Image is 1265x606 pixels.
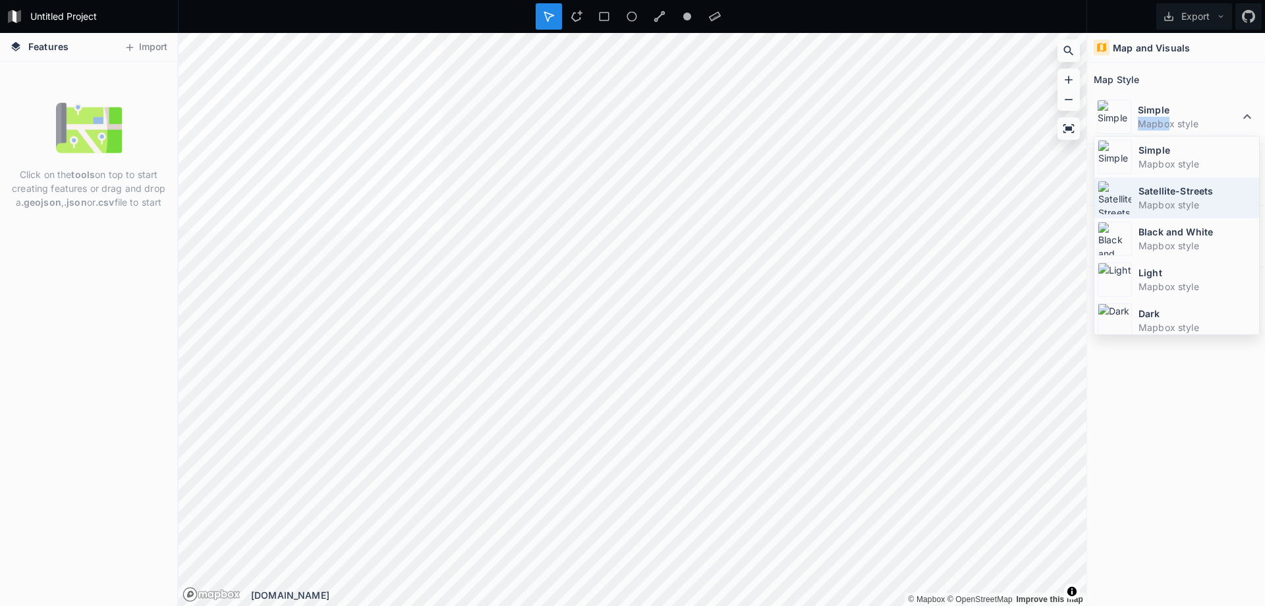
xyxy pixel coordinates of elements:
[28,40,69,53] span: Features
[1138,184,1256,198] dt: Satellite-Streets
[1097,100,1131,134] img: Simple
[1094,69,1139,90] h2: Map Style
[1113,41,1190,55] h4: Map and Visuals
[1016,595,1083,604] a: Map feedback
[1138,117,1239,131] dd: Mapbox style
[1138,320,1256,334] dd: Mapbox style
[21,197,61,208] strong: .geojson
[1138,280,1256,293] dd: Mapbox style
[908,595,945,604] a: Mapbox
[1138,307,1256,320] dt: Dark
[1068,584,1076,599] span: Toggle attribution
[56,95,122,161] img: empty
[1156,3,1232,30] button: Export
[1138,157,1256,171] dd: Mapbox style
[251,588,1086,602] div: [DOMAIN_NAME]
[1138,143,1256,157] dt: Simple
[64,197,87,208] strong: .json
[1098,140,1132,174] img: Simple
[1138,239,1256,253] dd: Mapbox style
[947,595,1013,604] a: OpenStreetMap
[1138,198,1256,212] dd: Mapbox style
[1064,584,1080,599] button: Toggle attribution
[1098,222,1132,256] img: Black and White
[117,37,174,58] button: Import
[71,169,95,180] strong: tools
[1098,181,1132,215] img: Satellite-Streets
[1098,262,1132,297] img: Light
[1138,225,1256,239] dt: Black and White
[1138,266,1256,280] dt: Light
[10,167,167,209] p: Click on the on top to start creating features or drag and drop a , or file to start
[183,587,240,602] a: Mapbox logo
[183,587,198,602] a: Mapbox logo
[96,197,115,208] strong: .csv
[1098,303,1132,338] img: Dark
[1138,103,1239,117] dt: Simple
